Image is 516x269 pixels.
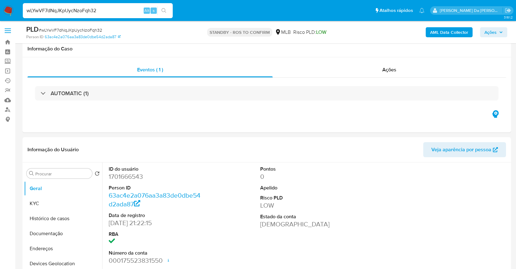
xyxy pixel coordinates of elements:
[419,8,424,13] a: Notificações
[260,194,355,201] dt: Risco PLD
[35,86,499,101] div: AUTOMATIC (1)
[137,66,163,73] span: Eventos ( 1 )
[430,27,468,37] b: AML Data Collector
[144,8,149,13] span: Alt
[431,142,491,157] span: Veja aparência por pessoa
[29,171,34,176] button: Procurar
[27,46,506,52] h1: Informação do Caso
[153,8,155,13] span: s
[426,27,473,37] button: AML Data Collector
[39,27,102,33] span: # wLYwVF7dNqJKpUycNzoFqh32
[109,231,203,238] dt: RBA
[380,7,413,14] span: Atalhos rápidos
[260,166,355,173] dt: Pontos
[382,66,396,73] span: Ações
[24,196,102,211] button: KYC
[440,8,503,13] p: patricia.varelo@mercadopago.com.br
[27,147,79,153] h1: Informação do Usuário
[26,34,43,40] b: Person ID
[109,256,203,265] dd: 000175523831550
[260,201,355,210] dd: LOW
[24,181,102,196] button: Geral
[316,28,326,36] span: LOW
[109,172,203,181] dd: 1701666543
[423,142,506,157] button: Veja aparência por pessoa
[293,29,326,36] span: Risco PLD:
[26,24,39,34] b: PLD
[260,172,355,181] dd: 0
[109,212,203,219] dt: Data de registro
[24,226,102,241] button: Documentação
[45,34,121,40] a: 63ac4e2a076aa3a83de0dbe54d2ada87
[109,184,203,191] dt: Person ID
[23,7,173,15] input: Pesquise usuários ou casos...
[480,27,507,37] button: Ações
[207,28,272,37] p: STANDBY - ROS TO CONFIRM
[260,220,355,229] dd: [DEMOGRAPHIC_DATA]
[484,27,497,37] span: Ações
[109,191,201,209] a: 63ac4e2a076aa3a83de0dbe54d2ada87
[51,90,89,97] h3: AUTOMATIC (1)
[24,241,102,256] button: Endereços
[109,166,203,173] dt: ID do usuário
[505,7,511,14] a: Sair
[35,171,90,177] input: Procurar
[260,213,355,220] dt: Estado da conta
[109,219,203,227] dd: [DATE] 21:22:15
[95,171,100,178] button: Retornar ao pedido padrão
[24,211,102,226] button: Histórico de casos
[157,6,170,15] button: search-icon
[109,250,203,256] dt: Número da conta
[260,184,355,191] dt: Apelido
[275,29,291,36] div: MLB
